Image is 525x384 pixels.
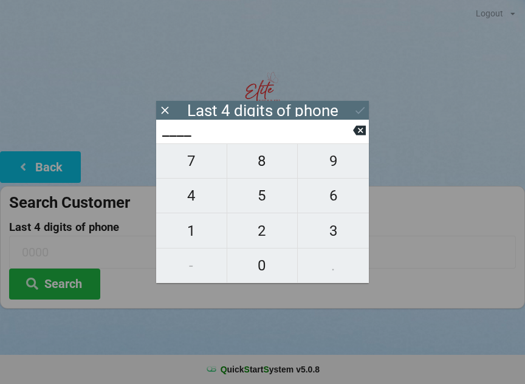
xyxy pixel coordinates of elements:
span: 1 [156,218,227,244]
span: 2 [227,218,298,244]
button: 1 [156,213,227,248]
button: 3 [298,213,369,248]
button: 4 [156,179,227,213]
span: 8 [227,148,298,174]
button: 9 [298,143,369,179]
span: 5 [227,183,298,208]
span: 3 [298,218,369,244]
button: 5 [227,179,298,213]
button: 8 [227,143,298,179]
button: 0 [227,249,298,283]
span: 4 [156,183,227,208]
span: 0 [227,253,298,278]
div: Last 4 digits of phone [187,105,338,117]
button: 6 [298,179,369,213]
button: 7 [156,143,227,179]
span: 7 [156,148,227,174]
span: 6 [298,183,369,208]
span: 9 [298,148,369,174]
button: 2 [227,213,298,248]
